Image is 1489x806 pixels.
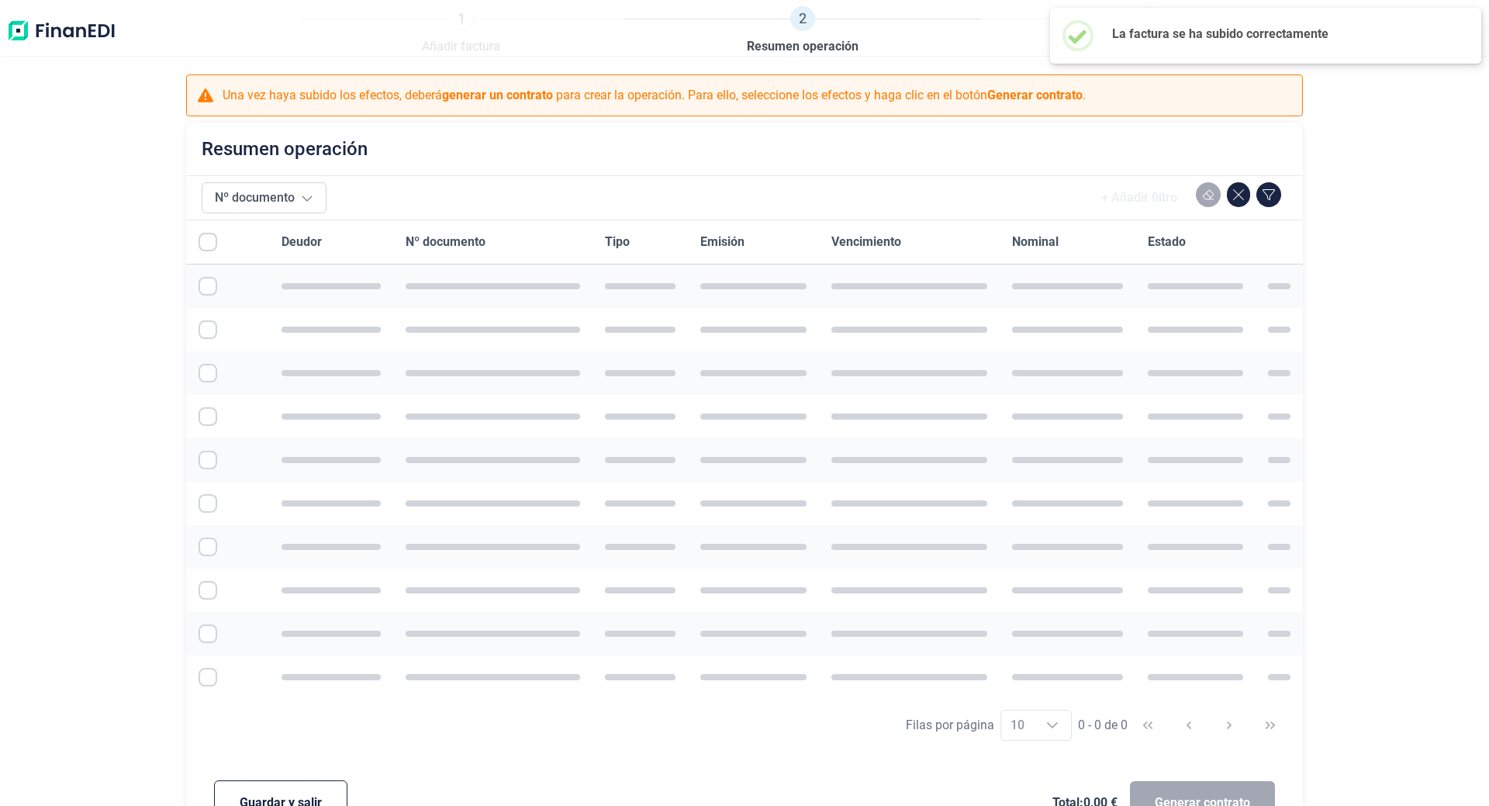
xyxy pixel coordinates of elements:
[199,407,217,426] div: Row Selected null
[406,233,485,251] span: Nº documento
[747,37,859,56] span: Resumen operación
[199,451,217,469] div: Row Selected null
[442,88,553,102] b: generar un contrato
[202,182,326,213] button: Nº documento
[199,624,217,643] div: Row Selected null
[202,138,368,160] h2: Resumen operación
[747,6,859,56] a: 2Resumen operación
[199,233,217,251] div: All items unselected
[223,86,1086,105] p: Una vez haya subido los efectos, deberá para crear la operación. Para ello, seleccione los efecto...
[1078,719,1128,732] span: 0 - 0 de 0
[1211,707,1248,744] button: Next Page
[1112,26,1456,41] h2: La factura se ha subido correctamente
[987,88,1083,102] b: Generar contrato
[1129,707,1166,744] button: First Page
[199,538,217,556] div: Row Selected null
[605,233,630,251] span: Tipo
[199,277,217,296] div: Row Selected null
[1170,707,1207,744] button: Previous Page
[199,494,217,513] div: Row Selected null
[790,6,815,31] span: 2
[1252,707,1289,744] button: Last Page
[831,233,901,251] span: Vencimiento
[199,581,217,600] div: Row Selected null
[199,320,217,339] div: Row Selected null
[199,364,217,382] div: Row Selected null
[700,233,744,251] span: Emisión
[282,233,322,251] span: Deudor
[1012,233,1059,251] span: Nominal
[199,668,217,687] div: Row Selected null
[1034,711,1071,740] div: Choose
[1148,233,1186,251] span: Estado
[6,6,116,56] img: Logo de aplicación
[906,716,994,735] div: Filas por página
